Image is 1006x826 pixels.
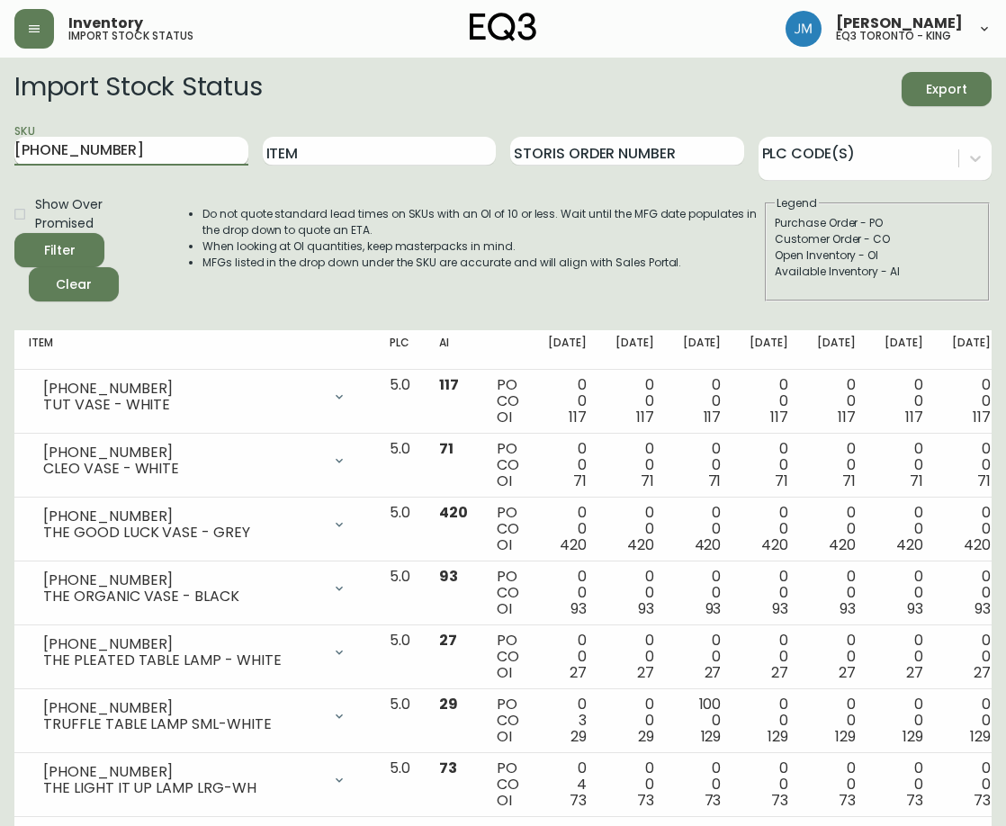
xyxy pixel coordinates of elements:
[548,760,587,809] div: 0 4
[43,444,321,461] div: [PHONE_NUMBER]
[375,434,425,498] td: 5.0
[916,78,977,101] span: Export
[497,569,519,617] div: PO CO
[786,11,822,47] img: b88646003a19a9f750de19192e969c24
[636,407,654,427] span: 117
[570,790,587,811] span: 73
[14,330,375,370] th: Item
[43,381,321,397] div: [PHONE_NUMBER]
[615,633,654,681] div: 0 0
[497,633,519,681] div: PO CO
[840,598,856,619] span: 93
[375,689,425,753] td: 5.0
[817,696,856,745] div: 0 0
[885,569,923,617] div: 0 0
[903,726,923,747] span: 129
[974,790,991,811] span: 73
[775,195,819,211] legend: Legend
[952,696,991,745] div: 0 0
[29,377,361,417] div: [PHONE_NUMBER]TUT VASE - WHITE
[375,625,425,689] td: 5.0
[43,508,321,525] div: [PHONE_NUMBER]
[439,502,468,523] span: 420
[974,662,991,683] span: 27
[775,247,980,264] div: Open Inventory - OI
[439,374,459,395] span: 117
[683,377,722,426] div: 0 0
[775,471,788,491] span: 71
[497,760,519,809] div: PO CO
[497,726,512,747] span: OI
[704,407,722,427] span: 117
[836,16,963,31] span: [PERSON_NAME]
[775,215,980,231] div: Purchase Order - PO
[761,534,788,555] span: 420
[750,633,788,681] div: 0 0
[601,330,669,370] th: [DATE]
[29,441,361,480] div: [PHONE_NUMBER]CLEO VASE - WHITE
[771,662,788,683] span: 27
[768,726,788,747] span: 129
[375,330,425,370] th: PLC
[973,407,991,427] span: 117
[497,662,512,683] span: OI
[43,572,321,588] div: [PHONE_NUMBER]
[775,264,980,280] div: Available Inventory - AI
[770,407,788,427] span: 117
[771,790,788,811] span: 73
[68,16,143,31] span: Inventory
[439,694,458,714] span: 29
[952,633,991,681] div: 0 0
[817,760,856,809] div: 0 0
[497,505,519,553] div: PO CO
[669,330,736,370] th: [DATE]
[497,696,519,745] div: PO CO
[29,760,361,800] div: [PHONE_NUMBER]THE LIGHT IT UP LAMP LRG-WH
[615,377,654,426] div: 0 0
[938,330,1005,370] th: [DATE]
[637,662,654,683] span: 27
[829,534,856,555] span: 420
[470,13,536,41] img: logo
[683,441,722,489] div: 0 0
[896,534,923,555] span: 420
[885,760,923,809] div: 0 0
[497,471,512,491] span: OI
[627,534,654,555] span: 420
[906,790,923,811] span: 73
[750,505,788,553] div: 0 0
[548,633,587,681] div: 0 0
[497,790,512,811] span: OI
[772,598,788,619] span: 93
[905,407,923,427] span: 117
[497,377,519,426] div: PO CO
[952,441,991,489] div: 0 0
[375,753,425,817] td: 5.0
[952,760,991,809] div: 0 0
[803,330,870,370] th: [DATE]
[439,438,454,459] span: 71
[952,505,991,553] div: 0 0
[548,505,587,553] div: 0 0
[705,790,722,811] span: 73
[615,441,654,489] div: 0 0
[497,407,512,427] span: OI
[570,598,587,619] span: 93
[29,505,361,544] div: [PHONE_NUMBER]THE GOOD LUCK VASE - GREY
[970,726,991,747] span: 129
[497,441,519,489] div: PO CO
[842,471,856,491] span: 71
[43,397,321,413] div: TUT VASE - WHITE
[35,195,152,233] span: Show Over Promised
[695,534,722,555] span: 420
[548,569,587,617] div: 0 0
[569,407,587,427] span: 117
[885,633,923,681] div: 0 0
[14,233,104,267] button: Filter
[775,231,980,247] div: Customer Order - CO
[638,726,654,747] span: 29
[683,569,722,617] div: 0 0
[885,441,923,489] div: 0 0
[615,696,654,745] div: 0 0
[202,238,763,255] li: When looking at OI quantities, keep masterpacks in mind.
